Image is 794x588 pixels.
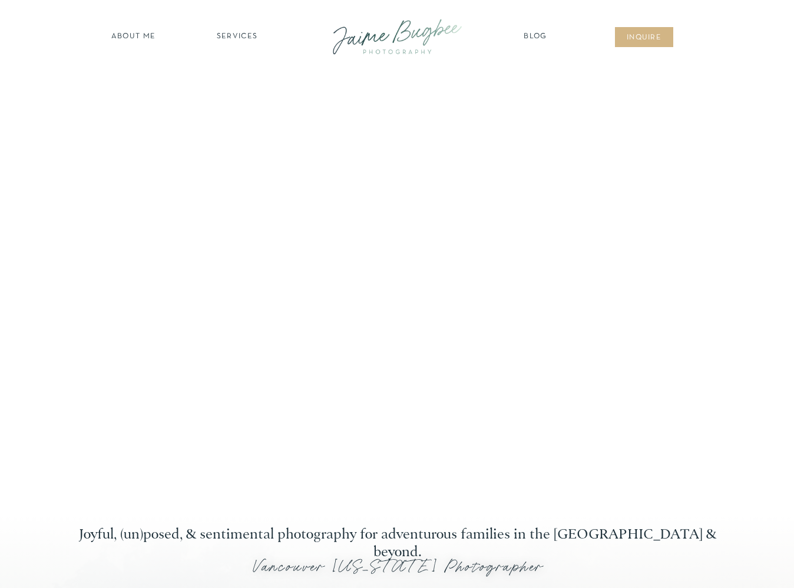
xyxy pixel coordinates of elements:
[620,32,668,44] a: inqUIre
[521,31,550,43] a: Blog
[174,558,621,584] h1: Vancouver [US_STATE] Photographer
[204,31,270,43] a: SERVICES
[68,526,727,544] h2: Joyful, (un)posed, & sentimental photography for adventurous families in the [GEOGRAPHIC_DATA] & ...
[108,31,159,43] a: about ME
